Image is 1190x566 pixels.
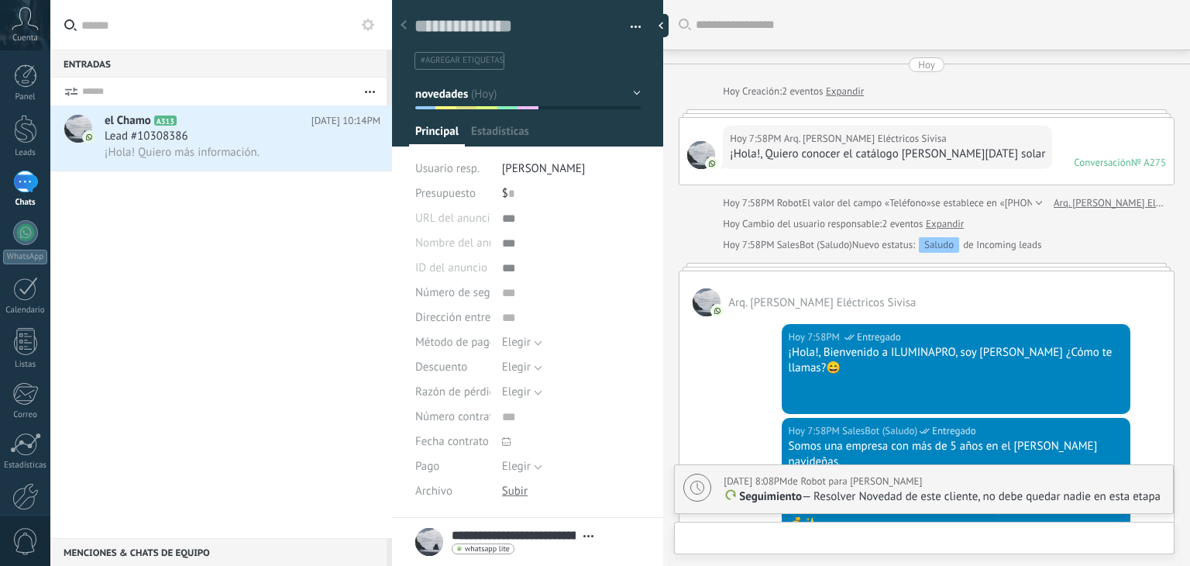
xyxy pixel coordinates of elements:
span: SalesBot (Saludo) [777,238,852,251]
div: Calendario [3,305,48,316]
div: Creación: [723,84,864,99]
span: Elegir [502,360,531,374]
div: Razón de pérdida [415,380,490,405]
span: Estadísticas [471,124,529,147]
div: Correo [3,410,48,420]
span: Arq. Silvia Muñoz Eléctricos Sivisa [687,141,715,169]
button: Elegir [502,355,542,380]
span: Presupuesto [415,186,476,201]
span: Fecha contrato [415,436,489,447]
div: WhatsApp [3,250,47,264]
div: Conversación [1074,156,1131,169]
button: Elegir [502,330,542,355]
span: el Chamo [105,113,151,129]
span: Entregado [932,423,976,439]
span: Arq. Silvia Muñoz Eléctricos Sivisa [693,288,721,316]
div: URL del anuncio de TikTok [415,206,490,231]
a: Arq. [PERSON_NAME] Eléctricos Sivisa [1054,195,1166,211]
div: Archivo [415,479,490,504]
div: Somos una empresa con más de 5 años en el [PERSON_NAME] navideñas. [789,439,1123,470]
div: Leads [3,148,48,158]
button: Elegir [502,380,542,405]
span: ¡Hola! Quiero más información. [105,145,260,160]
div: Número de seguimiento [415,281,490,305]
span: A313 [154,116,177,126]
span: Cuenta [12,33,38,43]
span: Nombre del anuncio de TikTok [415,237,566,249]
span: SalesBot (Saludo) [842,423,917,439]
a: Expandir [926,216,964,232]
div: Fecha contrato [415,430,490,454]
img: com.amocrm.amocrmwa.svg [707,158,717,169]
span: Pago [415,461,439,472]
img: com.amocrm.amocrmwa.svg [712,305,723,316]
div: Pago [415,454,490,479]
span: Elegir [502,459,531,474]
span: Dirección entrega [415,312,503,323]
div: Dirección entrega [415,305,490,330]
div: Listas [3,360,48,370]
div: Hoy [723,84,742,99]
span: Nuevo estatus: [852,237,915,253]
p: — Resolver Novedad de este cliente, no debe quedar nadie en esta etapa [724,489,1164,505]
div: Hoy 7:58PM [730,131,784,147]
div: Hoy 7:58PM [723,195,777,211]
span: ID del anuncio de TikTok [415,262,537,274]
div: $ [502,181,641,206]
div: Hoy [918,57,935,72]
a: Expandir [826,84,864,99]
span: Arq. Silvia Muñoz Eléctricos Sivisa [728,295,916,310]
div: de Incoming leads [852,237,1042,253]
div: Entradas [50,50,387,78]
span: Archivo [415,485,452,497]
div: ¡Hola!, Bienvenido a ILUMINAPRO, soy [PERSON_NAME] ¿Cómo te llamas?😄 [789,345,1123,376]
div: Ocultar [653,14,669,37]
div: Usuario resp. [415,157,490,181]
div: Panel [3,92,48,102]
div: Presupuesto [415,181,490,206]
span: Seguimiento [739,489,802,504]
div: ID del anuncio de TikTok [415,256,490,281]
span: Robot [777,196,802,209]
span: Elegir [502,385,531,399]
span: 2 eventos [882,216,923,232]
span: Razón de pérdida [415,386,501,398]
span: El valor del campo «Teléfono» [802,195,931,211]
span: se establece en «[PHONE_NUMBER]» [931,195,1090,211]
div: Descuento [415,355,490,380]
button: Elegir [502,454,542,479]
span: Número contrato [415,411,499,423]
div: Chats [3,198,48,208]
span: 2 eventos [782,84,823,99]
div: Menciones & Chats de equipo [50,538,387,566]
span: Lead #10308386 [105,129,188,144]
div: № A275 [1131,156,1166,169]
div: ¡Hola!, Quiero conocer el catálogo [PERSON_NAME][DATE] solar [730,147,1045,162]
img: icon [84,132,95,143]
div: Nombre del anuncio de TikTok [415,231,490,256]
span: #agregar etiquetas [421,55,504,66]
div: de Robot para [PERSON_NAME] [724,474,922,489]
div: Cambio del usuario responsable: [723,216,964,232]
div: Método de pago [415,330,490,355]
div: Hoy [723,216,742,232]
div: Número contrato [415,405,490,430]
span: Descuento [415,361,467,373]
a: avatariconel ChamoA313[DATE] 10:14PMLead #10308386¡Hola! Quiero más información. [50,105,392,171]
span: Método de pago [415,336,496,348]
div: Hoy 7:58PM [789,423,843,439]
div: Saludo [919,237,959,253]
span: [DATE] 10:14PM [311,113,380,129]
span: Usuario resp. [415,161,480,176]
span: Principal [415,124,459,147]
span: whatsapp lite [465,545,510,553]
div: Hoy 7:58PM [723,237,777,253]
span: Número de seguimiento [415,287,535,299]
span: Arq. Silvia Muñoz Eléctricos Sivisa [784,131,947,147]
span: Elegir [502,335,531,350]
div: Hoy 7:58PM [789,330,843,345]
span: URL del anuncio de TikTok [415,212,546,224]
div: Estadísticas [3,461,48,471]
span: Entregado [857,330,901,345]
span: [PERSON_NAME] [502,161,586,176]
